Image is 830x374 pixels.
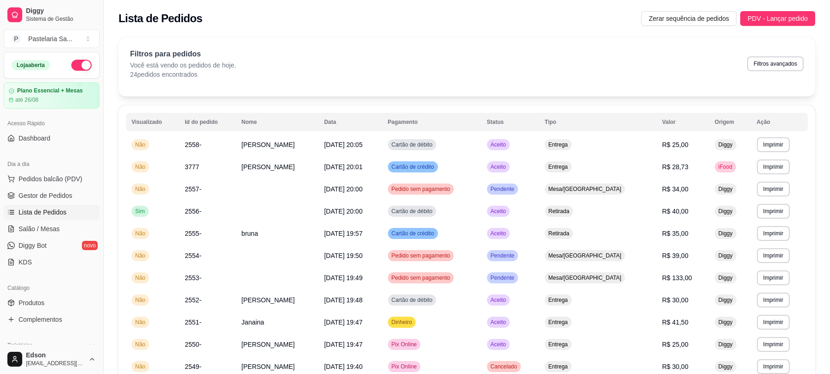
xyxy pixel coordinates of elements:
[390,274,452,282] span: Pedido sem pagamento
[4,4,100,26] a: DiggySistema de Gestão
[324,230,362,237] span: [DATE] 19:57
[662,185,688,193] span: R$ 34,00
[324,208,362,215] span: [DATE] 20:00
[489,252,516,259] span: Pendente
[7,342,32,349] span: Relatórios
[185,208,201,215] span: 2556-
[19,315,62,324] span: Complementos
[757,204,790,219] button: Imprimir
[390,296,435,304] span: Cartão de débito
[547,185,624,193] span: Mesa/[GEOGRAPHIC_DATA]
[547,319,570,326] span: Entrega
[130,49,236,60] p: Filtros para pedidos
[19,134,50,143] span: Dashboard
[185,296,201,304] span: 2552-
[242,141,295,148] span: [PERSON_NAME]
[15,96,38,104] article: até 26/08
[757,293,790,307] button: Imprimir
[4,116,100,131] div: Acesso Rápido
[26,360,85,367] span: [EMAIL_ADDRESS][DOMAIN_NAME]
[324,163,362,171] span: [DATE] 20:01
[133,185,147,193] span: Não
[489,341,508,348] span: Aceito
[489,185,516,193] span: Pendente
[390,230,436,237] span: Cartão de crédito
[133,163,147,171] span: Não
[185,230,201,237] span: 2555-
[324,341,362,348] span: [DATE] 19:47
[489,274,516,282] span: Pendente
[757,182,790,196] button: Imprimir
[133,230,147,237] span: Não
[656,113,709,131] th: Valor
[4,255,100,270] a: KDS
[19,298,44,307] span: Produtos
[19,224,60,233] span: Salão / Mesas
[133,208,147,215] span: Sim
[19,208,67,217] span: Lista de Pedidos
[4,157,100,172] div: Dia a dia
[71,60,92,71] button: Alterar Status
[185,274,201,282] span: 2553-
[709,113,751,131] th: Origem
[757,270,790,285] button: Imprimir
[717,230,735,237] span: Diggy
[717,252,735,259] span: Diggy
[717,208,735,215] span: Diggy
[26,7,96,15] span: Diggy
[489,296,508,304] span: Aceito
[489,319,508,326] span: Aceito
[662,163,688,171] span: R$ 28,73
[748,13,808,24] span: PDV - Lançar pedido
[242,163,295,171] span: [PERSON_NAME]
[757,226,790,241] button: Imprimir
[390,363,419,370] span: Pix Online
[547,230,571,237] span: Retirada
[757,137,790,152] button: Imprimir
[185,319,201,326] span: 2551-
[236,113,319,131] th: Nome
[126,113,179,131] th: Visualizado
[4,205,100,220] a: Lista de Pedidos
[489,230,508,237] span: Aceito
[324,296,362,304] span: [DATE] 19:48
[26,351,85,360] span: Edson
[133,341,147,348] span: Não
[390,163,436,171] span: Cartão de crédito
[19,174,82,184] span: Pedidos balcão (PDV)
[242,341,295,348] span: [PERSON_NAME]
[547,296,570,304] span: Entrega
[717,319,735,326] span: Diggy
[19,258,32,267] span: KDS
[4,295,100,310] a: Produtos
[641,11,736,26] button: Zerar sequência de pedidos
[17,87,83,94] article: Plano Essencial + Mesas
[4,348,100,370] button: Edson[EMAIL_ADDRESS][DOMAIN_NAME]
[489,141,508,148] span: Aceito
[324,185,362,193] span: [DATE] 20:00
[133,319,147,326] span: Não
[717,185,735,193] span: Diggy
[757,315,790,330] button: Imprimir
[133,363,147,370] span: Não
[717,363,735,370] span: Diggy
[390,319,414,326] span: Dinheiro
[481,113,539,131] th: Status
[19,241,47,250] span: Diggy Bot
[4,131,100,146] a: Dashboard
[662,208,688,215] span: R$ 40,00
[662,141,688,148] span: R$ 25,00
[740,11,815,26] button: PDV - Lançar pedido
[133,252,147,259] span: Não
[19,191,72,200] span: Gestor de Pedidos
[539,113,657,131] th: Tipo
[12,60,50,70] div: Loja aberta
[662,341,688,348] span: R$ 25,00
[390,141,435,148] span: Cartão de débito
[133,296,147,304] span: Não
[717,141,735,148] span: Diggy
[242,363,295,370] span: [PERSON_NAME]
[757,359,790,374] button: Imprimir
[489,208,508,215] span: Aceito
[390,208,435,215] span: Cartão de débito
